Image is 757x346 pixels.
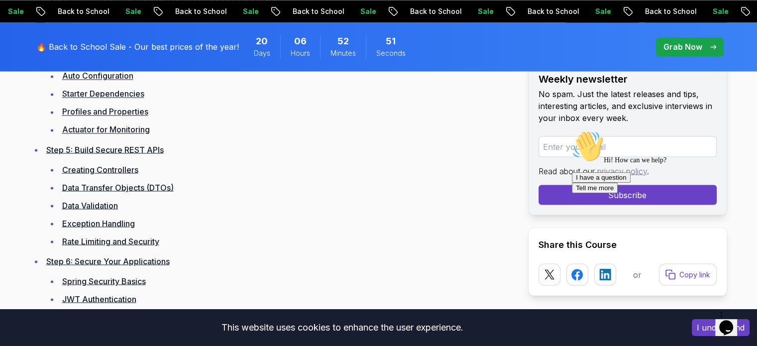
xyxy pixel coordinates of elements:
a: Step 5: Build Secure REST APIs [46,144,164,154]
button: I have a question [4,46,63,56]
p: Sale [117,6,149,16]
span: Hours [291,48,310,58]
p: Sale [470,6,502,16]
p: Sale [352,6,384,16]
span: Seconds [376,48,406,58]
a: Data Validation [62,200,118,210]
p: Sale [705,6,737,16]
a: Auto Configuration [62,71,133,81]
button: Subscribe [539,185,717,205]
a: Spring Security Basics [62,276,146,286]
p: Grab Now [663,41,702,53]
a: Exception Handling [62,218,135,228]
span: 20 Days [256,34,268,48]
a: JWT Authentication [62,294,136,304]
a: Creating Controllers [62,164,138,174]
p: Sale [235,6,267,16]
a: Rate Limiting and Security [62,236,159,246]
a: Actuator for Monitoring [62,124,150,134]
iframe: chat widget [568,126,747,301]
span: 52 Minutes [337,34,349,48]
img: :wave: [4,4,36,36]
p: 🔥 Back to School Sale - Our best prices of the year! [36,41,239,53]
p: No spam. Just the latest releases and tips, interesting articles, and exclusive interviews in you... [539,88,717,124]
button: Tell me more [4,56,50,67]
p: Sale [587,6,619,16]
p: Read about our . [539,165,717,177]
span: 51 Seconds [386,34,396,48]
a: Step 6: Secure Your Applications [46,256,170,266]
input: Enter your email [539,136,717,157]
p: Back to School [50,6,117,16]
iframe: chat widget [715,306,747,336]
div: 👋Hi! How can we help?I have a questionTell me more [4,4,183,67]
p: Back to School [637,6,705,16]
a: Data Transfer Objects (DTOs) [62,182,174,192]
p: Back to School [285,6,352,16]
p: Back to School [402,6,470,16]
button: Accept cookies [692,319,750,336]
span: 6 Hours [294,34,307,48]
a: Starter Dependencies [62,89,144,99]
a: Profiles and Properties [62,107,148,116]
span: Days [254,48,270,58]
span: Minutes [330,48,356,58]
h2: Weekly newsletter [539,72,717,86]
h2: Share this Course [539,237,717,251]
div: This website uses cookies to enhance the user experience. [7,317,677,339]
span: Hi! How can we help? [4,30,99,37]
p: Back to School [520,6,587,16]
p: Back to School [167,6,235,16]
